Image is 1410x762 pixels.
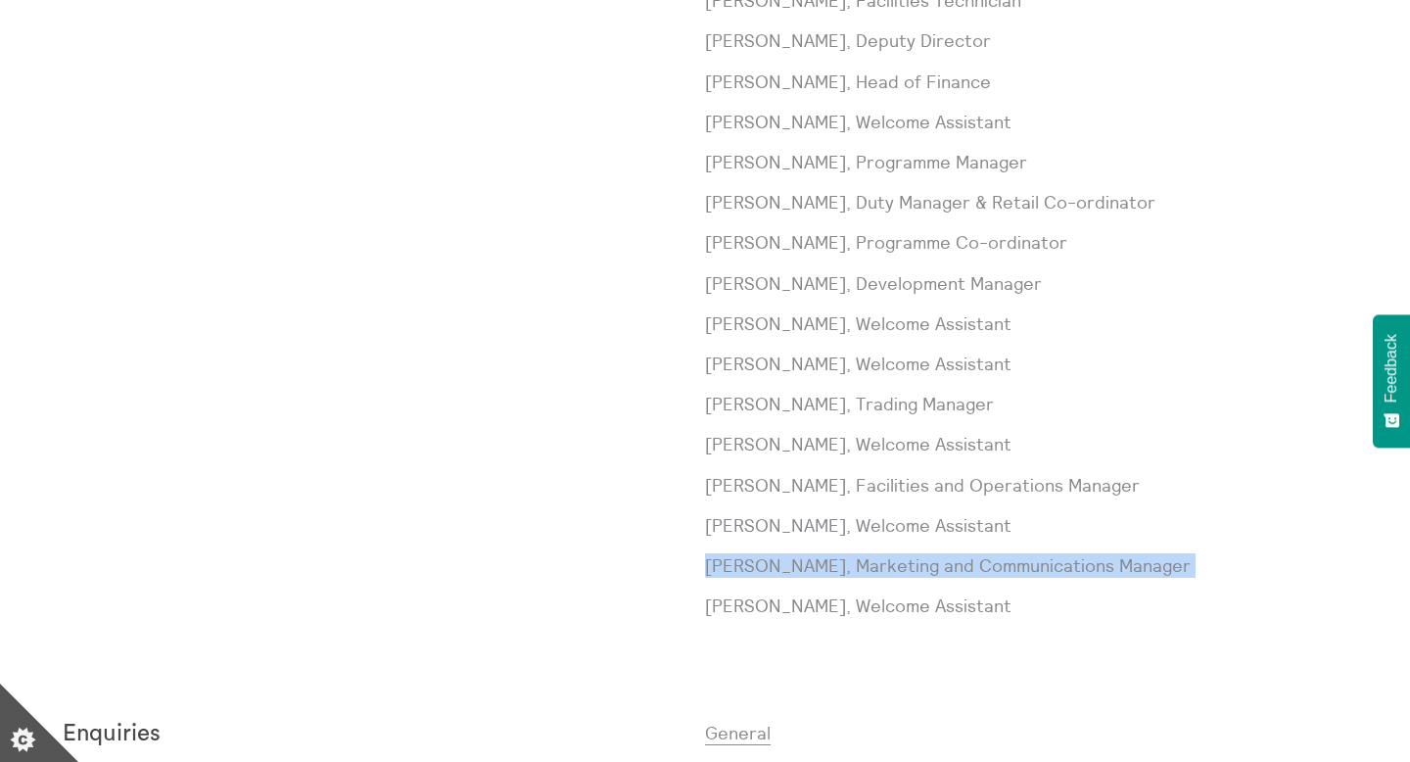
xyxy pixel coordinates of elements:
[705,432,1347,456] p: [PERSON_NAME], Welcome Assistant
[705,110,1347,134] p: [PERSON_NAME], Welcome Assistant
[705,150,1347,174] p: [PERSON_NAME], Programme Manager
[705,392,1347,416] p: [PERSON_NAME], Trading Manager
[705,311,1347,336] p: [PERSON_NAME], Welcome Assistant
[705,28,1347,53] p: [PERSON_NAME], Deputy Director
[705,473,1347,498] p: [PERSON_NAME], Facilities and Operations Manager
[1383,334,1400,403] span: Feedback
[705,230,1347,255] p: [PERSON_NAME], Programme Co-ordinator
[1373,314,1410,448] button: Feedback - Show survey
[705,190,1347,214] p: [PERSON_NAME], Duty Manager & Retail Co-ordinator
[705,70,1347,94] p: [PERSON_NAME], Head of Finance
[705,594,1347,643] p: [PERSON_NAME], Welcome Assistant
[705,513,1347,538] p: [PERSON_NAME], Welcome Assistant
[705,271,1347,296] p: [PERSON_NAME], Development Manager
[705,553,1347,578] p: [PERSON_NAME], Marketing and Communications Manager
[705,352,1347,376] p: [PERSON_NAME], Welcome Assistant
[63,722,161,745] strong: Enquiries
[705,722,771,745] a: General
